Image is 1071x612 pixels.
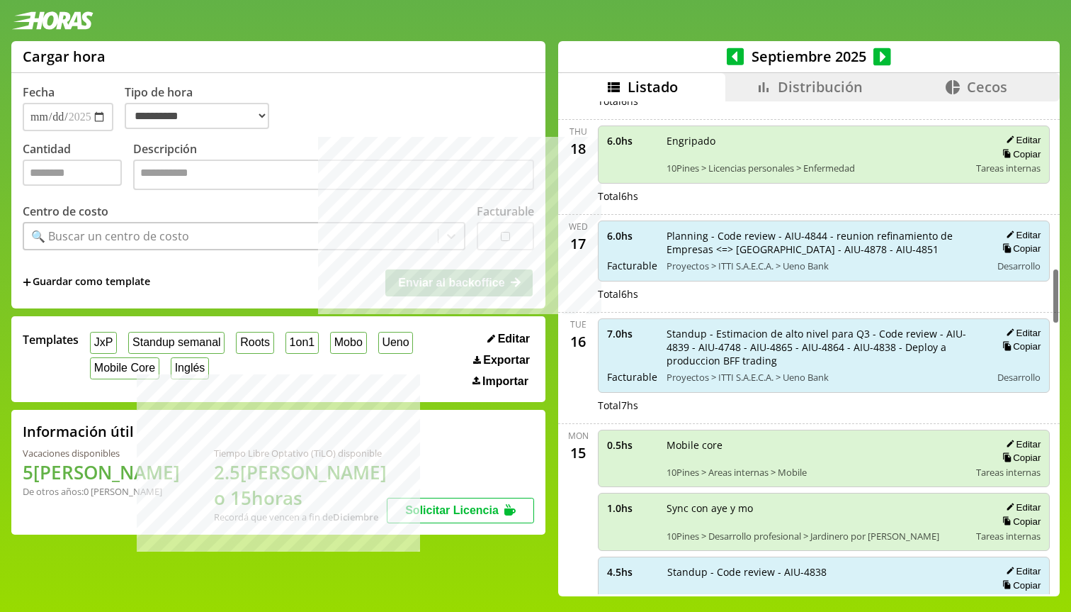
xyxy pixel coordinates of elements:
[607,370,657,384] span: Facturable
[998,579,1041,591] button: Copiar
[607,134,657,148] span: 6.0 hs
[997,260,1041,272] span: Desarrollo
[333,511,378,523] b: Diciembre
[1002,501,1041,513] button: Editar
[998,243,1041,255] button: Copiar
[483,354,530,367] span: Exportar
[598,399,1050,412] div: Total 7 hs
[667,229,981,256] span: Planning - Code review - AIU-4844 - reunion refinamiento de Empresas <=> [GEOGRAPHIC_DATA] - AIU-...
[23,274,150,290] span: +Guardar como template
[23,422,134,441] h2: Información útil
[997,371,1041,384] span: Desarrollo
[23,141,133,194] label: Cantidad
[598,287,1050,301] div: Total 6 hs
[598,94,1050,108] div: Total 6 hs
[570,318,586,330] div: Tue
[214,511,387,523] div: Recordá que vencen a fin de
[23,204,108,219] label: Centro de costo
[976,466,1041,479] span: Tareas internas
[667,438,966,452] span: Mobile core
[998,148,1041,160] button: Copiar
[567,233,589,255] div: 17
[607,592,657,606] span: Facturable
[998,340,1041,352] button: Copiar
[667,327,981,367] span: Standup - Estimacion de alto nivel para Q3 - Code review - AIU-4839 - AIU-4748 - AIU-4865 - AIU-4...
[285,332,319,354] button: 1on1
[667,565,981,579] span: Standup - Code review - AIU-4838
[607,327,657,340] span: 7.0 hs
[23,84,55,100] label: Fecha
[90,332,117,354] button: JxP
[569,126,587,138] div: Thu
[558,101,1060,594] div: scrollable content
[1002,134,1041,146] button: Editar
[667,162,966,174] span: 10Pines > Licencias personales > Enfermedad
[133,141,534,194] label: Descripción
[125,84,280,131] label: Tipo de hora
[482,375,528,388] span: Importar
[1002,438,1041,450] button: Editar
[23,460,180,485] h1: 5 [PERSON_NAME]
[998,452,1041,464] button: Copiar
[387,498,534,523] button: Solicitar Licencia
[23,485,180,498] div: De otros años: 0 [PERSON_NAME]
[1002,565,1041,577] button: Editar
[1002,229,1041,241] button: Editar
[567,138,589,160] div: 18
[23,274,31,290] span: +
[477,204,534,219] label: Facturable
[125,103,269,129] select: Tipo de hora
[133,160,534,190] textarea: Descripción
[90,357,159,379] button: Mobile Core
[469,353,534,367] button: Exportar
[667,260,981,272] span: Proyectos > ITTI S.A.E.C.A. > Ueno Bank
[128,332,225,354] button: Standup semanal
[667,593,981,606] span: Proyectos > ITTI S.A.E.C.A. > Ueno Bank
[171,357,209,379] button: Inglés
[236,332,273,354] button: Roots
[976,530,1041,543] span: Tareas internas
[330,332,367,354] button: Mobo
[405,504,499,516] span: Solicitar Licencia
[11,11,93,30] img: logotipo
[568,430,589,442] div: Mon
[607,565,657,579] span: 4.5 hs
[628,77,678,96] span: Listado
[567,330,589,353] div: 16
[997,593,1041,606] span: Desarrollo
[744,47,873,66] span: Septiembre 2025
[667,530,966,543] span: 10Pines > Desarrollo profesional > Jardinero por [PERSON_NAME]
[667,134,966,148] span: Engripado
[667,371,981,384] span: Proyectos > ITTI S.A.E.C.A. > Ueno Bank
[214,447,387,460] div: Tiempo Libre Optativo (TiLO) disponible
[23,447,180,460] div: Vacaciones disponibles
[598,189,1050,203] div: Total 6 hs
[667,466,966,479] span: 10Pines > Areas internas > Mobile
[23,47,106,66] h1: Cargar hora
[1002,327,1041,339] button: Editar
[214,460,387,511] h1: 2.5 [PERSON_NAME] o 15 horas
[667,501,966,515] span: Sync con aye y mo
[976,162,1041,174] span: Tareas internas
[569,221,588,233] div: Wed
[498,333,530,345] span: Editar
[607,438,657,452] span: 0.5 hs
[23,332,79,347] span: Templates
[378,332,414,354] button: Ueno
[483,332,534,346] button: Editar
[567,442,589,464] div: 15
[967,77,1007,96] span: Cecos
[31,228,189,244] div: 🔍 Buscar un centro de costo
[607,229,657,243] span: 6.0 hs
[998,516,1041,528] button: Copiar
[607,259,657,272] span: Facturable
[23,160,122,186] input: Cantidad
[778,77,863,96] span: Distribución
[607,501,657,515] span: 1.0 hs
